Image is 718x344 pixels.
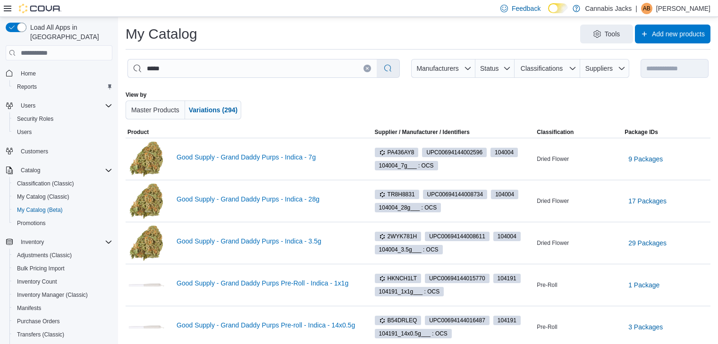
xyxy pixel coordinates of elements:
[17,83,37,91] span: Reports
[625,192,670,210] button: 17 Packages
[9,80,116,93] button: Reports
[535,195,623,207] div: Dried Flower
[493,316,521,325] span: 104191
[9,190,116,203] button: My Catalog (Classic)
[425,232,490,241] span: UPC00694144008611
[127,182,165,220] img: Good Supply - Grand Daddy Purps - Indica - 28g
[512,4,541,13] span: Feedback
[498,316,516,325] span: 104191
[491,190,518,199] span: 104004
[379,287,440,296] span: 104191_1x1g___ : OCS
[9,288,116,302] button: Inventory Manager (Classic)
[9,262,116,275] button: Bulk Pricing Import
[17,193,69,201] span: My Catalog (Classic)
[652,29,705,39] span: Add new products
[13,218,50,229] a: Promotions
[13,191,73,202] a: My Catalog (Classic)
[2,164,116,177] button: Catalog
[17,291,88,299] span: Inventory Manager (Classic)
[625,150,667,168] button: 9 Packages
[13,126,35,138] a: Users
[21,148,48,155] span: Customers
[580,59,629,78] button: Suppliers
[126,25,197,43] h1: My Catalog
[17,115,53,123] span: Security Roles
[17,252,72,259] span: Adjustments (Classic)
[363,65,371,72] button: Clear input
[379,316,417,325] span: B54DRLEQ
[641,3,652,14] div: Andrea Bortolussi
[185,101,242,119] button: Variations (294)
[375,148,419,157] span: PA436AY8
[493,232,521,241] span: 104004
[635,3,637,14] p: |
[13,178,78,189] a: Classification (Classic)
[13,329,112,340] span: Transfers (Classic)
[2,235,116,249] button: Inventory
[17,180,74,187] span: Classification (Classic)
[26,23,112,42] span: Load All Apps in [GEOGRAPHIC_DATA]
[17,236,112,248] span: Inventory
[127,224,165,262] img: Good Supply - Grand Daddy Purps - Indica - 3.5g
[375,245,443,254] span: 104004_3.5g___ : OCS
[177,195,358,203] a: Good Supply - Grand Daddy Purps - Indica - 28g
[375,287,444,296] span: 104191_1x1g___ : OCS
[537,128,574,136] span: Classification
[17,100,112,111] span: Users
[9,275,116,288] button: Inventory Count
[375,190,419,199] span: TR8H8831
[9,203,116,217] button: My Catalog (Beta)
[495,148,514,157] span: 104004
[9,217,116,230] button: Promotions
[13,263,112,274] span: Bulk Pricing Import
[379,329,448,338] span: 104191_14x0.5g___ : OCS
[379,161,434,170] span: 104004_7g___ : OCS
[379,232,417,241] span: 2WYK781H
[9,315,116,328] button: Purchase Orders
[13,276,112,287] span: Inventory Count
[535,237,623,249] div: Dried Flower
[493,274,521,283] span: 104191
[13,329,68,340] a: Transfers (Classic)
[625,318,667,336] button: 3 Packages
[13,191,112,202] span: My Catalog (Classic)
[2,99,116,112] button: Users
[17,165,112,176] span: Catalog
[13,302,45,314] a: Manifests
[375,161,438,170] span: 104004_7g___ : OCS
[580,25,633,43] button: Tools
[422,148,487,157] span: UPC00694144002596
[17,318,60,325] span: Purchase Orders
[375,203,441,212] span: 104004_28g___ : OCS
[17,265,65,272] span: Bulk Pricing Import
[9,249,116,262] button: Adjustments (Classic)
[605,29,620,39] span: Tools
[13,81,112,92] span: Reports
[19,4,61,13] img: Cova
[189,106,238,114] span: Variations (294)
[13,276,61,287] a: Inventory Count
[17,304,41,312] span: Manifests
[628,322,663,332] span: 3 Packages
[379,190,415,199] span: TR8H8831
[13,316,64,327] a: Purchase Orders
[625,128,658,136] span: Package IDs
[379,148,414,157] span: PA436AY8
[475,59,515,78] button: Status
[429,232,485,241] span: UPC 00694144008611
[13,250,112,261] span: Adjustments (Classic)
[21,167,40,174] span: Catalog
[21,70,36,77] span: Home
[628,196,667,206] span: 17 Packages
[17,67,112,79] span: Home
[426,148,482,157] span: UPC 00694144002596
[427,190,483,199] span: UPC 00694144008734
[13,113,57,125] a: Security Roles
[362,128,470,136] span: Supplier / Manufacturer / Identifiers
[13,126,112,138] span: Users
[13,316,112,327] span: Purchase Orders
[13,289,112,301] span: Inventory Manager (Classic)
[628,280,659,290] span: 1 Package
[21,238,44,246] span: Inventory
[127,266,165,304] img: Good Supply - Grand Daddy Purps Pre-Roll - Indica - 1x1g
